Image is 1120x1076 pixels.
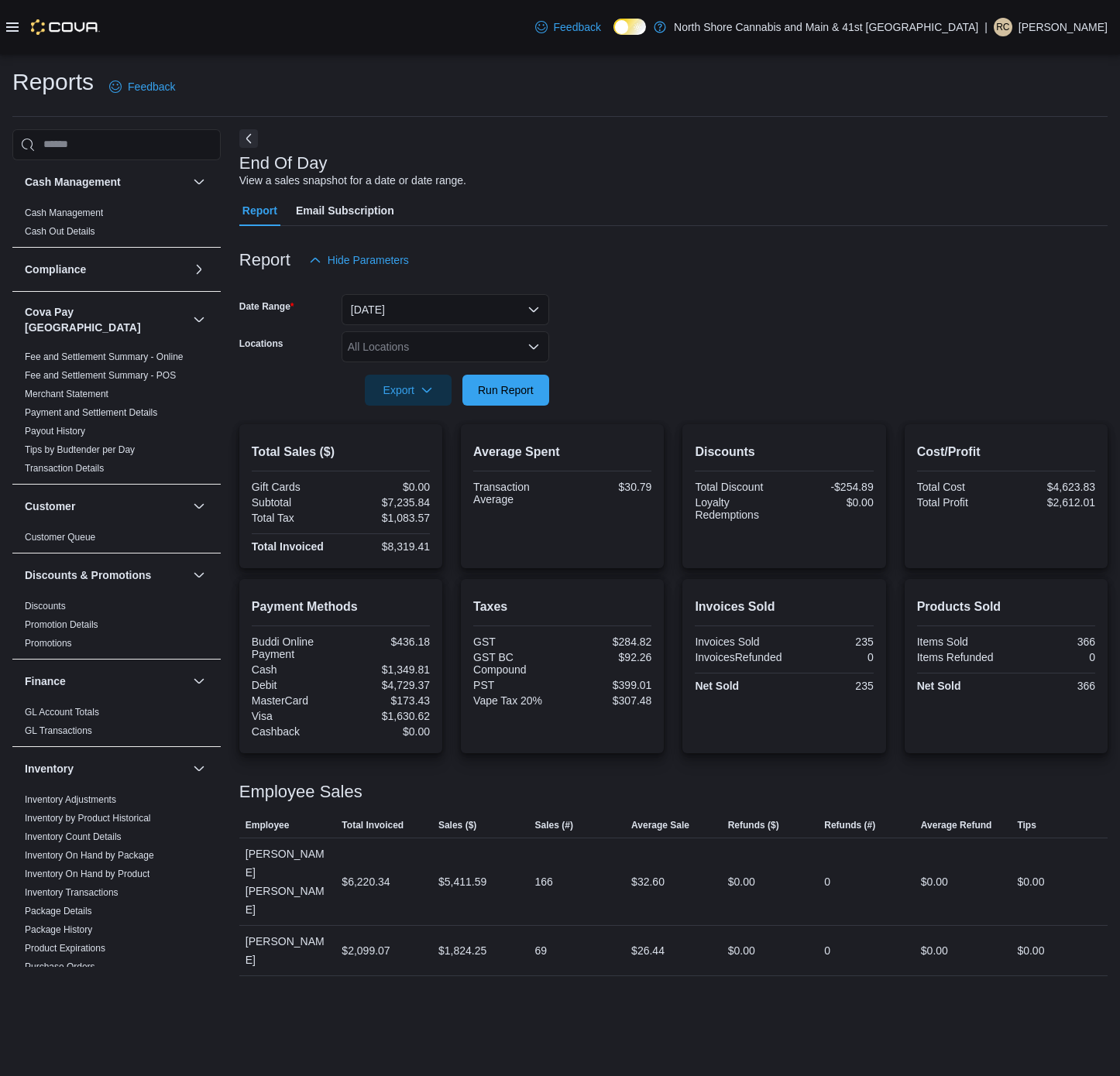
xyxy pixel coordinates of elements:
[917,443,1095,461] h2: Cost/Profit
[25,924,92,936] span: Package History
[728,941,755,960] div: $0.00
[25,831,122,843] span: Inventory Count Details
[12,597,221,659] div: Discounts & Promotions
[529,12,607,43] a: Feedback
[1017,941,1044,960] div: $0.00
[25,207,103,219] span: Cash Management
[473,443,651,461] h2: Average Spent
[824,941,830,960] div: 0
[344,725,430,738] div: $0.00
[25,673,66,689] h3: Finance
[674,18,978,36] p: North Shore Cannabis and Main & 41st [GEOGRAPHIC_DATA]
[342,872,390,891] div: $6,220.34
[344,679,430,691] div: $4,729.37
[190,260,208,279] button: Compliance
[12,67,94,98] h1: Reports
[328,252,409,268] span: Hide Parameters
[25,389,108,399] a: Merchant Statement
[296,195,394,226] span: Email Subscription
[25,813,151,824] a: Inventory by Product Historical
[25,532,95,543] a: Customer Queue
[252,540,324,553] strong: Total Invoiced
[103,71,181,102] a: Feedback
[344,636,430,648] div: $436.18
[252,636,338,660] div: Buddi Online Payment
[344,512,430,524] div: $1,083.57
[984,18,988,36] p: |
[613,19,646,35] input: Dark Mode
[25,304,187,335] h3: Cova Pay [GEOGRAPHIC_DATA]
[788,481,874,493] div: -$254.89
[239,338,283,350] label: Locations
[25,887,119,898] a: Inventory Transactions
[994,18,1012,36] div: Ron Chamberlain
[25,499,75,514] h3: Customer
[25,462,104,475] span: Transaction Details
[25,207,103,218] a: Cash Management
[25,619,98,630] a: Promotion Details
[252,694,338,707] div: MasterCard
[25,869,149,879] a: Inventory On Hand by Product
[25,906,92,917] a: Package Details
[25,850,154,861] a: Inventory On Hand by Package
[535,819,573,831] span: Sales (#)
[478,382,534,398] span: Run Report
[25,425,85,437] span: Payout History
[25,831,122,842] a: Inventory Count Details
[12,204,221,247] div: Cash Management
[252,496,338,509] div: Subtotal
[25,725,92,736] a: GL Transactions
[190,173,208,191] button: Cash Management
[303,245,415,276] button: Hide Parameters
[25,225,95,238] span: Cash Out Details
[25,600,66,612] span: Discounts
[252,598,430,616] h2: Payment Methods
[996,18,1009,36] span: RC
[565,636,651,648] div: $284.82
[25,707,99,718] a: GL Account Totals
[921,941,948,960] div: $0.00
[25,849,154,862] span: Inventory On Hand by Package
[344,710,430,722] div: $1,630.62
[25,793,116,806] span: Inventory Adjustments
[342,819,404,831] span: Total Invoiced
[246,819,290,831] span: Employee
[374,375,442,406] span: Export
[921,872,948,891] div: $0.00
[695,651,782,663] div: InvoicesRefunded
[695,680,739,692] strong: Net Sold
[788,651,873,663] div: 0
[25,961,95,972] a: Purchase Orders
[12,790,221,1019] div: Inventory
[917,651,1003,663] div: Items Refunded
[473,694,559,707] div: Vape Tax 20%
[25,637,72,649] span: Promotions
[252,481,338,493] div: Gift Cards
[473,651,559,676] div: GST BC Compound
[527,341,540,353] button: Open list of options
[25,351,184,363] span: Fee and Settlement Summary - Online
[252,710,338,722] div: Visa
[1009,651,1095,663] div: 0
[242,195,277,226] span: Report
[917,481,1003,493] div: Total Cost
[25,370,176,381] a: Fee and Settlement Summary - POS
[25,619,98,631] span: Promotion Details
[1019,18,1108,36] p: [PERSON_NAME]
[25,868,149,880] span: Inventory On Hand by Product
[344,481,430,493] div: $0.00
[25,673,187,689] button: Finance
[535,941,548,960] div: 69
[695,496,781,521] div: Loyalty Redemptions
[128,79,175,94] span: Feedback
[25,567,151,583] h3: Discounts & Promotions
[473,679,559,691] div: PST
[554,19,601,35] span: Feedback
[728,819,779,831] span: Refunds ($)
[613,35,614,36] span: Dark Mode
[239,926,336,975] div: [PERSON_NAME]
[695,481,781,493] div: Total Discount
